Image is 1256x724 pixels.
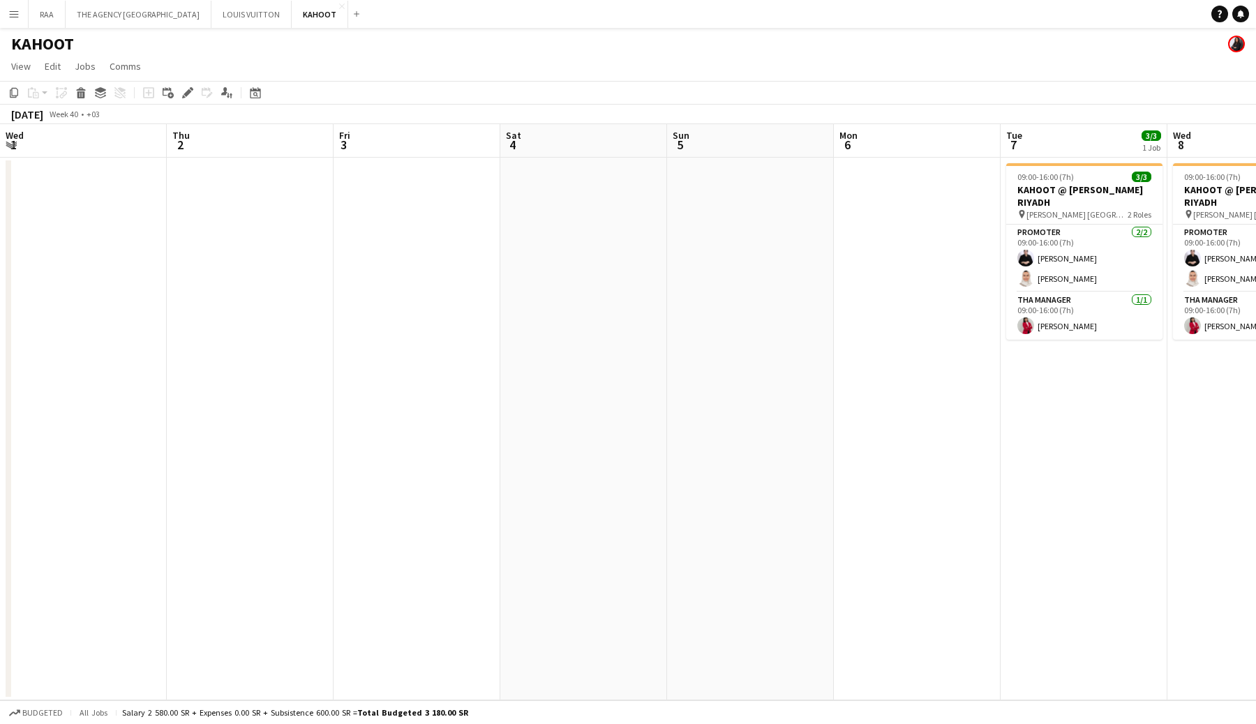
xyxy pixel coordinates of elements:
[7,705,65,721] button: Budgeted
[673,129,689,142] span: Sun
[11,33,74,54] h1: KAHOOT
[1171,137,1191,153] span: 8
[6,57,36,75] a: View
[122,707,468,718] div: Salary 2 580.00 SR + Expenses 0.00 SR + Subsistence 600.00 SR =
[339,129,350,142] span: Fri
[337,137,350,153] span: 3
[3,137,24,153] span: 1
[211,1,292,28] button: LOUIS VUITTON
[45,60,61,73] span: Edit
[1006,292,1162,340] app-card-role: THA Manager1/109:00-16:00 (7h)[PERSON_NAME]
[1184,172,1241,182] span: 09:00-16:00 (7h)
[46,109,81,119] span: Week 40
[104,57,147,75] a: Comms
[1142,130,1161,141] span: 3/3
[839,129,858,142] span: Mon
[1128,209,1151,220] span: 2 Roles
[170,137,190,153] span: 2
[1228,36,1245,52] app-user-avatar: Douna Elsayed
[1142,142,1160,153] div: 1 Job
[110,60,141,73] span: Comms
[1006,183,1162,209] h3: KAHOOT @ [PERSON_NAME] RIYADH
[504,137,521,153] span: 4
[1006,225,1162,292] app-card-role: Promoter2/209:00-16:00 (7h)[PERSON_NAME][PERSON_NAME]
[1006,129,1022,142] span: Tue
[357,707,468,718] span: Total Budgeted 3 180.00 SR
[292,1,348,28] button: KAHOOT
[11,60,31,73] span: View
[1132,172,1151,182] span: 3/3
[506,129,521,142] span: Sat
[87,109,100,119] div: +03
[1006,163,1162,340] app-job-card: 09:00-16:00 (7h)3/3KAHOOT @ [PERSON_NAME] RIYADH [PERSON_NAME] [GEOGRAPHIC_DATA]2 RolesPromoter2/...
[22,708,63,718] span: Budgeted
[75,60,96,73] span: Jobs
[69,57,101,75] a: Jobs
[29,1,66,28] button: RAA
[39,57,66,75] a: Edit
[11,107,43,121] div: [DATE]
[1004,137,1022,153] span: 7
[671,137,689,153] span: 5
[6,129,24,142] span: Wed
[66,1,211,28] button: THE AGENCY [GEOGRAPHIC_DATA]
[1173,129,1191,142] span: Wed
[1026,209,1128,220] span: [PERSON_NAME] [GEOGRAPHIC_DATA]
[77,707,110,718] span: All jobs
[172,129,190,142] span: Thu
[1017,172,1074,182] span: 09:00-16:00 (7h)
[837,137,858,153] span: 6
